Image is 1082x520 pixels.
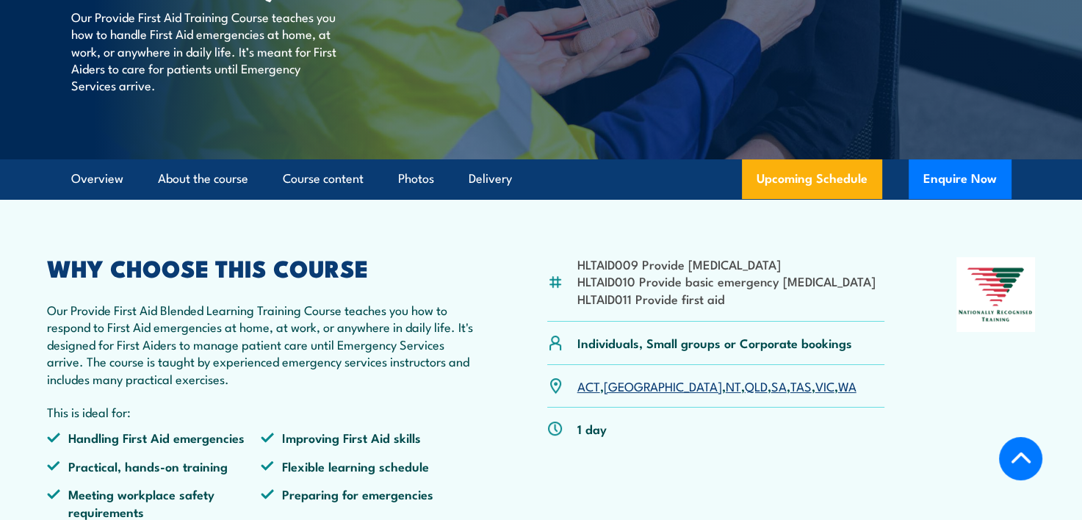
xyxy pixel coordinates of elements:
[604,377,722,394] a: [GEOGRAPHIC_DATA]
[261,429,475,446] li: Improving First Aid skills
[577,334,852,351] p: Individuals, Small groups or Corporate bookings
[283,159,364,198] a: Course content
[261,458,475,474] li: Flexible learning schedule
[790,377,812,394] a: TAS
[838,377,856,394] a: WA
[577,272,876,289] li: HLTAID010 Provide basic emergency [MEDICAL_DATA]
[815,377,834,394] a: VIC
[71,159,123,198] a: Overview
[47,458,262,474] li: Practical, hands-on training
[47,429,262,446] li: Handling First Aid emergencies
[745,377,768,394] a: QLD
[469,159,512,198] a: Delivery
[71,8,339,94] p: Our Provide First Aid Training Course teaches you how to handle First Aid emergencies at home, at...
[726,377,741,394] a: NT
[47,485,262,520] li: Meeting workplace safety requirements
[158,159,248,198] a: About the course
[261,485,475,520] li: Preparing for emergencies
[577,378,856,394] p: , , , , , , ,
[742,159,882,199] a: Upcoming Schedule
[577,377,600,394] a: ACT
[956,257,1036,332] img: Nationally Recognised Training logo.
[47,257,476,278] h2: WHY CHOOSE THIS COURSE
[577,290,876,307] li: HLTAID011 Provide first aid
[398,159,434,198] a: Photos
[909,159,1011,199] button: Enquire Now
[47,301,476,387] p: Our Provide First Aid Blended Learning Training Course teaches you how to respond to First Aid em...
[577,420,607,437] p: 1 day
[577,256,876,272] li: HLTAID009 Provide [MEDICAL_DATA]
[47,403,476,420] p: This is ideal for:
[771,377,787,394] a: SA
